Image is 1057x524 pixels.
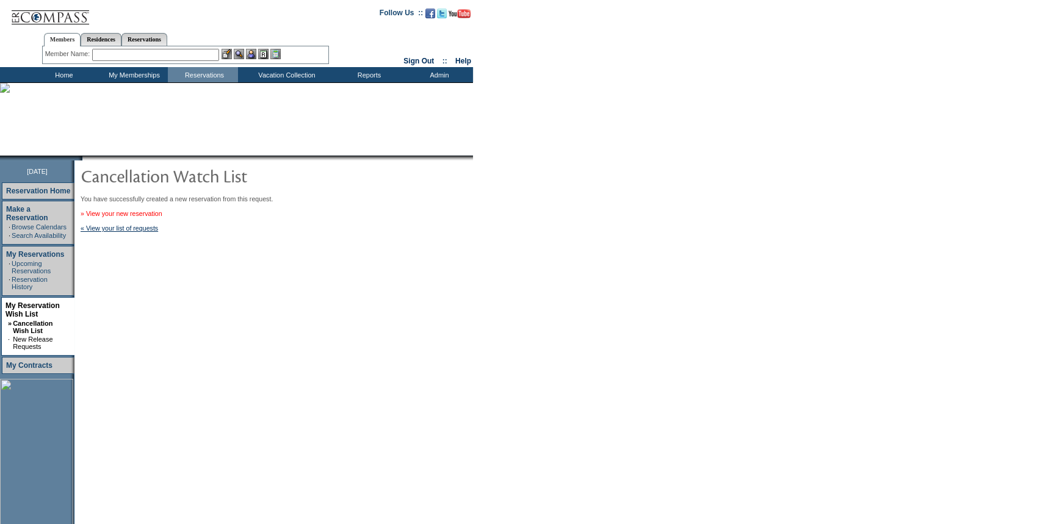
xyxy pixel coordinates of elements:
[9,276,10,290] td: ·
[8,320,12,327] b: »
[437,9,447,18] img: Follow us on Twitter
[403,57,434,65] a: Sign Out
[6,250,64,259] a: My Reservations
[12,260,51,275] a: Upcoming Reservations
[238,67,333,82] td: Vacation Collection
[78,156,82,160] img: promoShadowLeftCorner.gif
[270,49,281,59] img: b_calculator.gif
[246,49,256,59] img: Impersonate
[82,156,84,160] img: blank.gif
[27,168,48,175] span: [DATE]
[455,57,471,65] a: Help
[81,33,121,46] a: Residences
[13,336,52,350] a: New Release Requests
[5,301,60,318] a: My Reservation Wish List
[8,336,12,350] td: ·
[27,67,98,82] td: Home
[442,57,447,65] span: ::
[9,232,10,239] td: ·
[449,9,471,18] img: Subscribe to our YouTube Channel
[425,9,435,18] img: Become our fan on Facebook
[258,49,269,59] img: Reservations
[425,12,435,20] a: Become our fan on Facebook
[380,7,423,22] td: Follow Us ::
[449,12,471,20] a: Subscribe to our YouTube Channel
[45,49,92,59] div: Member Name:
[98,67,168,82] td: My Memberships
[6,205,48,222] a: Make a Reservation
[222,49,232,59] img: b_edit.gif
[333,67,403,82] td: Reports
[13,320,52,334] a: Cancellation Wish List
[81,195,273,203] span: You have successfully created a new reservation from this request.
[12,276,48,290] a: Reservation History
[234,49,244,59] img: View
[168,67,238,82] td: Reservations
[81,224,158,232] a: « View your list of requests
[121,33,167,46] a: Reservations
[44,33,81,46] a: Members
[81,210,162,217] a: » View your new reservation
[403,67,473,82] td: Admin
[12,223,67,231] a: Browse Calendars
[9,260,10,275] td: ·
[12,232,66,239] a: Search Availability
[6,187,70,195] a: Reservation Home
[437,12,447,20] a: Follow us on Twitter
[9,223,10,231] td: ·
[6,361,52,370] a: My Contracts
[81,163,325,188] img: pgTtlCancellationNotification.gif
